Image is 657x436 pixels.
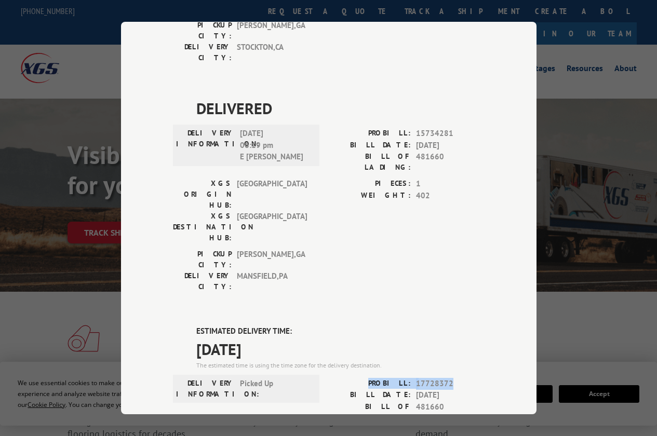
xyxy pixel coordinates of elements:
[173,249,232,270] label: PICKUP CITY:
[173,20,232,42] label: PICKUP CITY:
[329,128,411,140] label: PROBILL:
[329,401,411,423] label: BILL OF LADING:
[196,325,485,337] label: ESTIMATED DELIVERY TIME:
[416,389,485,401] span: [DATE]
[173,211,232,243] label: XGS DESTINATION HUB:
[237,178,307,211] span: [GEOGRAPHIC_DATA]
[329,190,411,202] label: WEIGHT:
[237,211,307,243] span: [GEOGRAPHIC_DATA]
[329,140,411,152] label: BILL DATE:
[416,151,485,173] span: 481660
[173,178,232,211] label: XGS ORIGIN HUB:
[237,270,307,292] span: MANSFIELD , PA
[329,178,411,190] label: PIECES:
[240,128,310,163] span: [DATE] 06:19 pm E [PERSON_NAME]
[416,378,485,390] span: 17728372
[416,190,485,202] span: 402
[196,97,485,120] span: DELIVERED
[329,378,411,390] label: PROBILL:
[176,128,235,163] label: DELIVERY INFORMATION:
[329,389,411,401] label: BILL DATE:
[237,249,307,270] span: [PERSON_NAME] , GA
[173,270,232,292] label: DELIVERY CITY:
[173,42,232,63] label: DELIVERY CITY:
[196,337,485,361] span: [DATE]
[240,378,310,400] span: Picked Up
[416,401,485,423] span: 481660
[176,378,235,400] label: DELIVERY INFORMATION:
[416,128,485,140] span: 15734281
[237,20,307,42] span: [PERSON_NAME] , GA
[416,178,485,190] span: 1
[237,42,307,63] span: STOCKTON , CA
[329,151,411,173] label: BILL OF LADING:
[196,361,485,370] div: The estimated time is using the time zone for the delivery destination.
[416,140,485,152] span: [DATE]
